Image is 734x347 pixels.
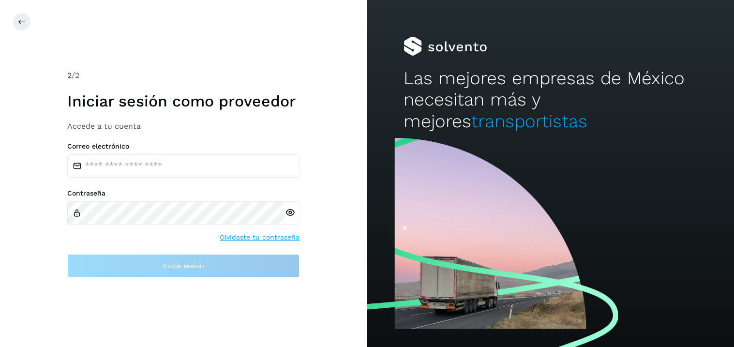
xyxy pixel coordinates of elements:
[67,254,300,277] button: Inicia sesión
[471,111,587,132] span: transportistas
[163,262,204,269] span: Inicia sesión
[404,68,697,132] h2: Las mejores empresas de México necesitan más y mejores
[67,121,300,131] h3: Accede a tu cuenta
[67,142,300,151] label: Correo electrónico
[67,92,300,110] h1: Iniciar sesión como proveedor
[67,70,300,81] div: /2
[220,232,300,242] a: Olvidaste tu contraseña
[67,71,72,80] span: 2
[67,189,300,197] label: Contraseña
